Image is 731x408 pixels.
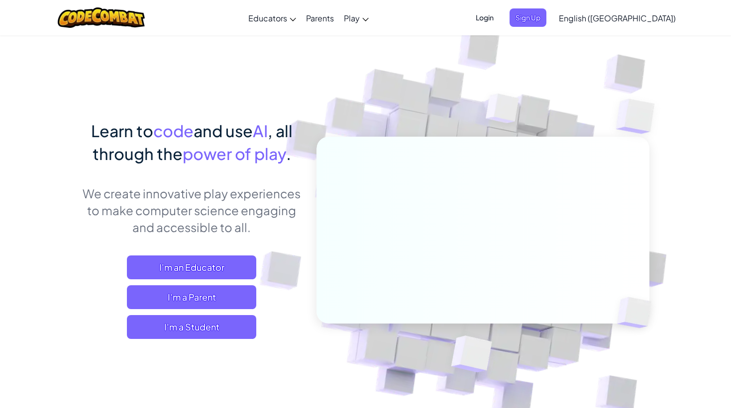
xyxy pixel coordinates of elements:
[153,121,194,141] span: code
[286,144,291,163] span: .
[559,13,676,23] span: English ([GEOGRAPHIC_DATA])
[301,4,339,31] a: Parents
[510,8,546,27] button: Sign Up
[253,121,268,141] span: AI
[183,144,286,163] span: power of play
[58,7,145,28] img: CodeCombat logo
[248,13,287,23] span: Educators
[467,74,538,148] img: Overlap cubes
[554,4,681,31] a: English ([GEOGRAPHIC_DATA])
[426,315,516,397] img: Overlap cubes
[600,276,675,349] img: Overlap cubes
[596,75,682,159] img: Overlap cubes
[91,121,153,141] span: Learn to
[339,4,374,31] a: Play
[470,8,500,27] button: Login
[127,255,256,279] a: I'm an Educator
[127,285,256,309] a: I'm a Parent
[344,13,360,23] span: Play
[82,185,302,236] p: We create innovative play experiences to make computer science engaging and accessible to all.
[194,121,253,141] span: and use
[127,315,256,339] button: I'm a Student
[243,4,301,31] a: Educators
